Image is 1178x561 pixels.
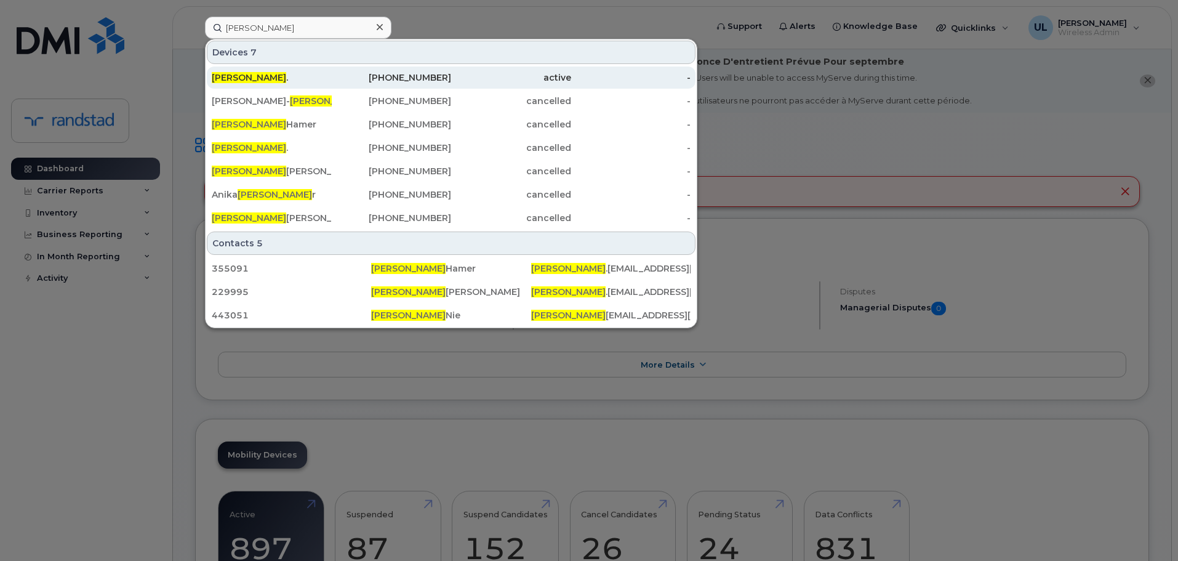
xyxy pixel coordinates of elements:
div: 229995 [212,286,371,298]
div: Hamer [371,262,531,275]
div: active [451,71,571,84]
div: Nie [371,309,531,321]
div: Anika r [212,188,332,201]
a: [PERSON_NAME].[PHONE_NUMBER]cancelled- [207,137,695,159]
span: [PERSON_NAME] [212,72,286,83]
div: Devices [207,41,695,64]
span: 7 [250,46,257,59]
div: cancelled [451,95,571,107]
div: [PHONE_NUMBER] [332,118,452,131]
div: - [571,212,691,224]
div: .[EMAIL_ADDRESS][DOMAIN_NAME] [531,262,691,275]
div: - [571,188,691,201]
div: 443051 [212,309,371,321]
span: [PERSON_NAME] [371,286,446,297]
div: [PHONE_NUMBER] [332,212,452,224]
div: [PERSON_NAME] [212,212,332,224]
span: [PERSON_NAME] [212,212,286,224]
span: [PERSON_NAME] [371,310,446,321]
div: [PHONE_NUMBER] [332,71,452,84]
div: [PHONE_NUMBER] [332,165,452,177]
span: [PERSON_NAME] [212,119,286,130]
div: cancelled [451,188,571,201]
div: cancelled [451,165,571,177]
span: [PERSON_NAME] [212,142,286,153]
span: [PERSON_NAME] [238,189,312,200]
span: [PERSON_NAME] [212,166,286,177]
div: . [212,142,332,154]
div: [PERSON_NAME] [212,165,332,177]
span: [PERSON_NAME] [371,263,446,274]
a: 443051[PERSON_NAME]Nie[PERSON_NAME][EMAIL_ADDRESS][DOMAIN_NAME] [207,304,695,326]
div: cancelled [451,118,571,131]
div: [PERSON_NAME]- r [212,95,332,107]
div: - [571,142,691,154]
a: Anika[PERSON_NAME]r[PHONE_NUMBER]cancelled- [207,184,695,206]
a: [PERSON_NAME][PERSON_NAME][PHONE_NUMBER]cancelled- [207,207,695,229]
a: 355091[PERSON_NAME]Hamer[PERSON_NAME].[EMAIL_ADDRESS][DOMAIN_NAME] [207,257,695,280]
a: 229995[PERSON_NAME][PERSON_NAME][PERSON_NAME].[EMAIL_ADDRESS][DOMAIN_NAME] [207,281,695,303]
div: [PHONE_NUMBER] [332,188,452,201]
div: cancelled [451,142,571,154]
span: [PERSON_NAME] [531,310,606,321]
a: [PERSON_NAME]Hamer[PHONE_NUMBER]cancelled- [207,113,695,135]
div: .[EMAIL_ADDRESS][DOMAIN_NAME] [531,286,691,298]
div: - [571,165,691,177]
div: [PHONE_NUMBER] [332,95,452,107]
a: [PERSON_NAME][PERSON_NAME][PHONE_NUMBER]cancelled- [207,160,695,182]
div: . [212,71,332,84]
span: [PERSON_NAME] [290,95,364,107]
a: [PERSON_NAME]-[PERSON_NAME]r[PHONE_NUMBER]cancelled- [207,90,695,112]
div: - [571,95,691,107]
div: Hamer [212,118,332,131]
span: 5 [257,237,263,249]
a: [PERSON_NAME].[PHONE_NUMBER]active- [207,67,695,89]
div: [PERSON_NAME] [371,286,531,298]
span: [PERSON_NAME] [531,286,606,297]
div: [PHONE_NUMBER] [332,142,452,154]
div: cancelled [451,212,571,224]
div: - [571,71,691,84]
div: 355091 [212,262,371,275]
div: [EMAIL_ADDRESS][DOMAIN_NAME] [531,309,691,321]
div: - [571,118,691,131]
span: [PERSON_NAME] [531,263,606,274]
div: Contacts [207,232,695,255]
